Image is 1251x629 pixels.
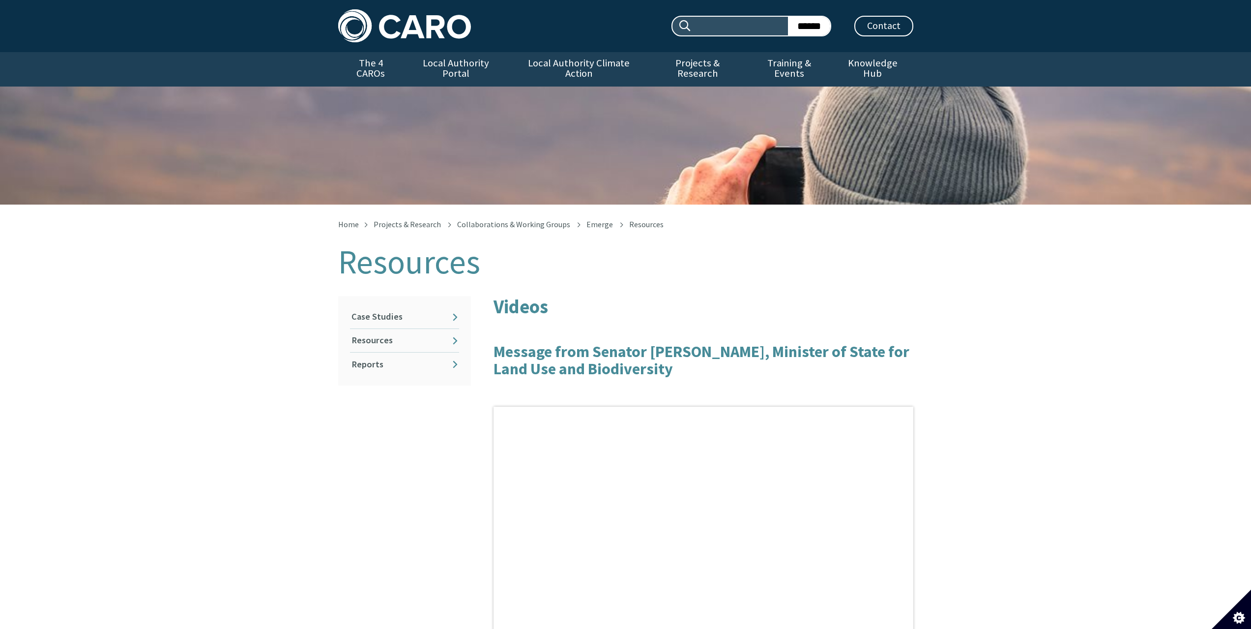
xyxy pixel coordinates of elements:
[338,52,404,87] a: The 4 CAROs
[338,9,471,42] img: Caro logo
[509,52,649,87] a: Local Authority Climate Action
[649,52,746,87] a: Projects & Research
[404,52,509,87] a: Local Authority Portal
[832,52,913,87] a: Knowledge Hub
[629,219,664,229] span: Resources
[350,329,459,352] a: Resources
[1212,590,1251,629] button: Set cookie preferences
[338,219,359,229] a: Home
[350,353,459,376] a: Reports
[338,244,913,280] h1: Resources
[494,295,548,318] strong: Videos
[586,219,613,229] a: Emerge
[854,16,913,36] a: Contact
[350,305,459,329] a: Case Studies
[374,219,441,229] a: Projects & Research
[746,52,832,87] a: Training & Events
[457,219,570,229] a: Collaborations & Working Groups
[494,342,909,379] strong: Message from Senator [PERSON_NAME], Minister of State for Land Use and Biodiversity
